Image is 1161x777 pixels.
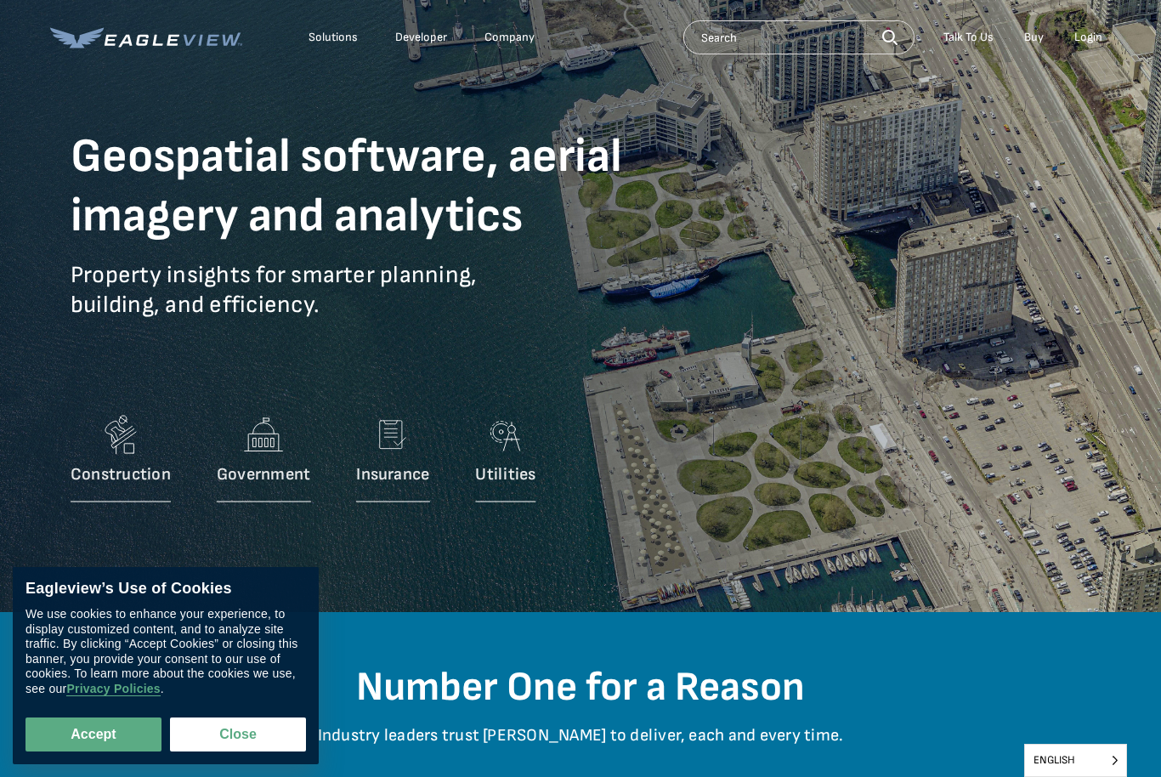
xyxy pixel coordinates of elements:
[25,580,306,598] div: Eagleview’s Use of Cookies
[356,464,429,485] p: Insurance
[217,464,310,485] p: Government
[25,607,306,696] div: We use cookies to enhance your experience, to display customized content, and to analyze site tra...
[66,682,160,696] a: Privacy Policies
[71,464,171,485] p: Construction
[83,663,1078,712] h2: Number One for a Reason
[943,30,994,45] div: Talk To Us
[25,717,161,751] button: Accept
[475,409,535,511] a: Utilities
[475,464,535,485] p: Utilities
[484,30,535,45] div: Company
[683,20,915,54] input: Search
[71,409,171,511] a: Construction
[170,717,306,751] button: Close
[1025,745,1126,776] span: English
[71,260,682,345] p: Property insights for smarter planning, building, and efficiency.
[356,409,429,511] a: Insurance
[217,409,310,511] a: Government
[1074,30,1102,45] div: Login
[1024,744,1127,777] aside: Language selected: English
[1024,30,1044,45] a: Buy
[71,128,682,247] h1: Geospatial software, aerial imagery and analytics
[83,725,1078,772] p: Industry leaders trust [PERSON_NAME] to deliver, each and every time.
[395,30,447,45] a: Developer
[309,30,358,45] div: Solutions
